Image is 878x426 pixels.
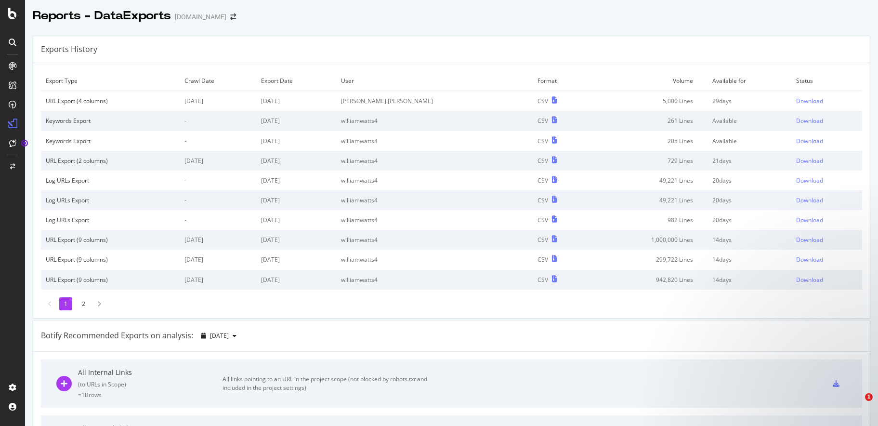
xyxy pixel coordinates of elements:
td: 20 days [708,171,791,190]
div: = 1B rows [78,391,223,399]
a: Download [796,276,857,284]
td: - [180,190,256,210]
div: Available [712,137,786,145]
div: Download [796,176,823,185]
td: Volume [590,71,708,91]
div: URL Export (9 columns) [46,255,175,264]
a: Download [796,97,857,105]
td: 49,221 Lines [590,190,708,210]
button: [DATE] [197,328,240,344]
td: [DATE] [180,91,256,111]
div: CSV [537,276,548,284]
a: Download [796,137,857,145]
td: williamwatts4 [336,210,533,230]
td: [DATE] [256,230,336,250]
td: [PERSON_NAME].[PERSON_NAME] [336,91,533,111]
div: Tooltip anchor [20,139,29,147]
div: Exports History [41,44,97,55]
a: Download [796,117,857,125]
td: 261 Lines [590,111,708,131]
div: URL Export (9 columns) [46,236,175,244]
div: Download [796,117,823,125]
td: williamwatts4 [336,250,533,269]
td: williamwatts4 [336,230,533,250]
div: CSV [537,157,548,165]
div: CSV [537,176,548,185]
td: 729 Lines [590,151,708,171]
a: Download [796,255,857,264]
td: Crawl Date [180,71,256,91]
td: [DATE] [180,250,256,269]
td: williamwatts4 [336,151,533,171]
td: williamwatts4 [336,111,533,131]
td: williamwatts4 [336,131,533,151]
td: [DATE] [256,210,336,230]
div: CSV [537,97,548,105]
div: URL Export (9 columns) [46,276,175,284]
td: 21 days [708,151,791,171]
div: Download [796,255,823,264]
div: Available [712,117,786,125]
td: 20 days [708,210,791,230]
div: Keywords Export [46,117,175,125]
div: [DOMAIN_NAME] [175,12,226,22]
div: URL Export (4 columns) [46,97,175,105]
div: Keywords Export [46,137,175,145]
td: 49,221 Lines [590,171,708,190]
td: - [180,210,256,230]
td: [DATE] [256,190,336,210]
td: Format [533,71,590,91]
div: arrow-right-arrow-left [230,13,236,20]
td: 5,000 Lines [590,91,708,111]
div: Log URLs Export [46,196,175,204]
div: Reports - DataExports [33,8,171,24]
div: Download [796,236,823,244]
td: [DATE] [180,270,256,290]
td: 14 days [708,270,791,290]
td: [DATE] [256,250,336,269]
td: Status [791,71,862,91]
div: CSV [537,196,548,204]
td: williamwatts4 [336,190,533,210]
td: Export Type [41,71,180,91]
td: 14 days [708,250,791,269]
div: Download [796,196,823,204]
td: williamwatts4 [336,270,533,290]
div: All links pointing to an URL in the project scope (not blocked by robots.txt and included in the ... [223,375,439,392]
a: Download [796,157,857,165]
td: 205 Lines [590,131,708,151]
td: [DATE] [256,270,336,290]
a: Download [796,176,857,185]
div: Download [796,216,823,224]
td: williamwatts4 [336,171,533,190]
div: CSV [537,236,548,244]
td: Export Date [256,71,336,91]
td: Available for [708,71,791,91]
td: [DATE] [256,131,336,151]
td: 29 days [708,91,791,111]
div: Botify Recommended Exports on analysis: [41,330,193,341]
td: [DATE] [256,111,336,131]
td: - [180,111,256,131]
a: Download [796,236,857,244]
div: Log URLs Export [46,216,175,224]
li: 1 [59,297,72,310]
span: 2025 Sep. 5th [210,332,229,340]
td: 14 days [708,230,791,250]
td: 942,820 Lines [590,270,708,290]
div: CSV [537,137,548,145]
td: 982 Lines [590,210,708,230]
div: ( to URLs in Scope ) [78,380,223,388]
td: User [336,71,533,91]
div: URL Export (2 columns) [46,157,175,165]
td: 1,000,000 Lines [590,230,708,250]
div: Download [796,97,823,105]
div: All Internal Links [78,368,223,377]
td: [DATE] [180,230,256,250]
td: 299,722 Lines [590,250,708,269]
div: CSV [537,255,548,264]
td: - [180,171,256,190]
span: 1 [865,393,873,401]
td: - [180,131,256,151]
div: Log URLs Export [46,176,175,185]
